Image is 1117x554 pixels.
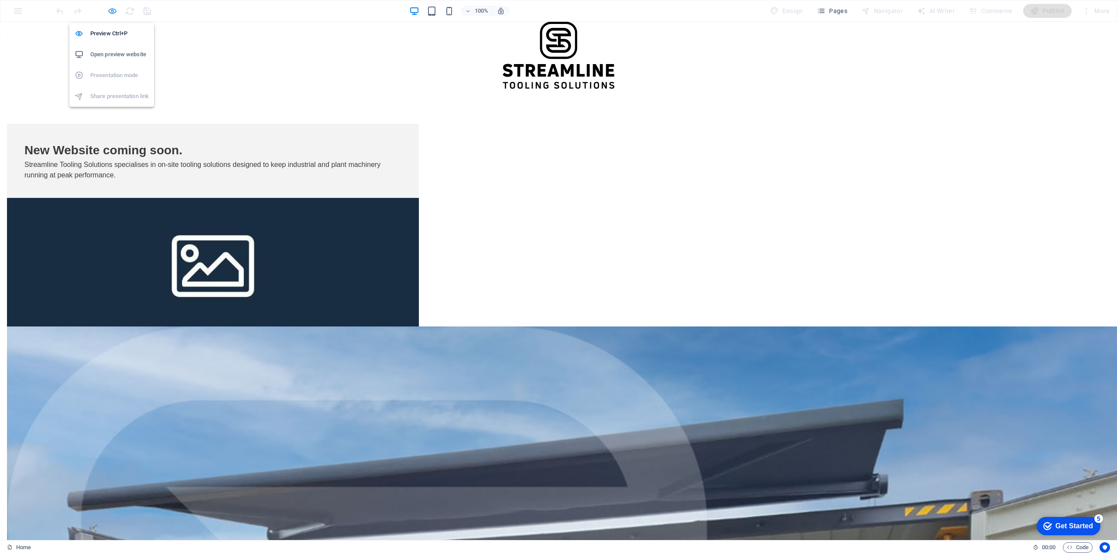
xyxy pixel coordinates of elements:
button: Code [1063,542,1093,553]
i: On resize automatically adjust zoom level to fit chosen device. [497,7,505,15]
span: Pages [817,7,847,15]
button: Usercentrics [1100,542,1110,553]
span: Code [1067,542,1089,553]
p: Streamline Tooling Solutions specialises in on-site tooling solutions designed to keep industrial... [24,138,401,159]
span: 00 00 [1042,542,1055,553]
div: Get Started 5 items remaining, 0% complete [7,4,71,23]
h6: Session time [1033,542,1056,553]
button: Pages [813,4,851,18]
span: : [1048,544,1049,551]
h3: New Website coming soon. [24,119,401,138]
div: Get Started [26,10,63,17]
h6: Open preview website [90,49,149,60]
div: Design (Ctrl+Alt+Y) [767,4,806,18]
h6: 100% [474,6,488,16]
button: 100% [461,6,492,16]
a: Click to cancel selection. Double-click to open Pages [7,542,31,553]
h6: Preview Ctrl+P [90,28,149,39]
div: 5 [65,2,73,10]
